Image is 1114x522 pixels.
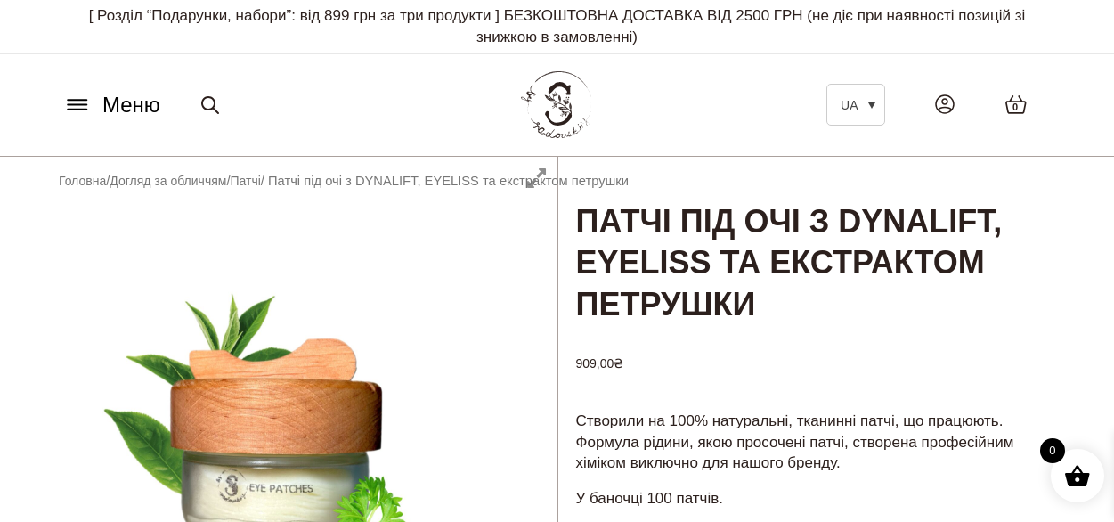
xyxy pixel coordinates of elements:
nav: Breadcrumb [59,171,629,191]
a: Догляд за обличчям [110,174,226,188]
span: 0 [1012,100,1018,115]
span: Меню [102,89,160,121]
p: У баночці 100 патчів. [576,488,1053,510]
p: Створили на 100% натуральні, тканинні патчі, що працюють. Формула рідини, якою просочені патчі, с... [576,411,1053,474]
a: 0 [987,77,1045,133]
h1: Патчі під очі з DYNALIFT, EYELISS та екстрактом петрушки [558,157,1070,328]
span: 0 [1040,438,1065,463]
bdi: 909,00 [576,356,624,371]
img: BY SADOVSKIY [521,71,592,138]
button: Меню [58,88,166,122]
span: UA [841,98,858,112]
a: Патчі [230,174,260,188]
a: UA [826,84,885,126]
span: ₴ [614,356,623,371]
a: Головна [59,174,106,188]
